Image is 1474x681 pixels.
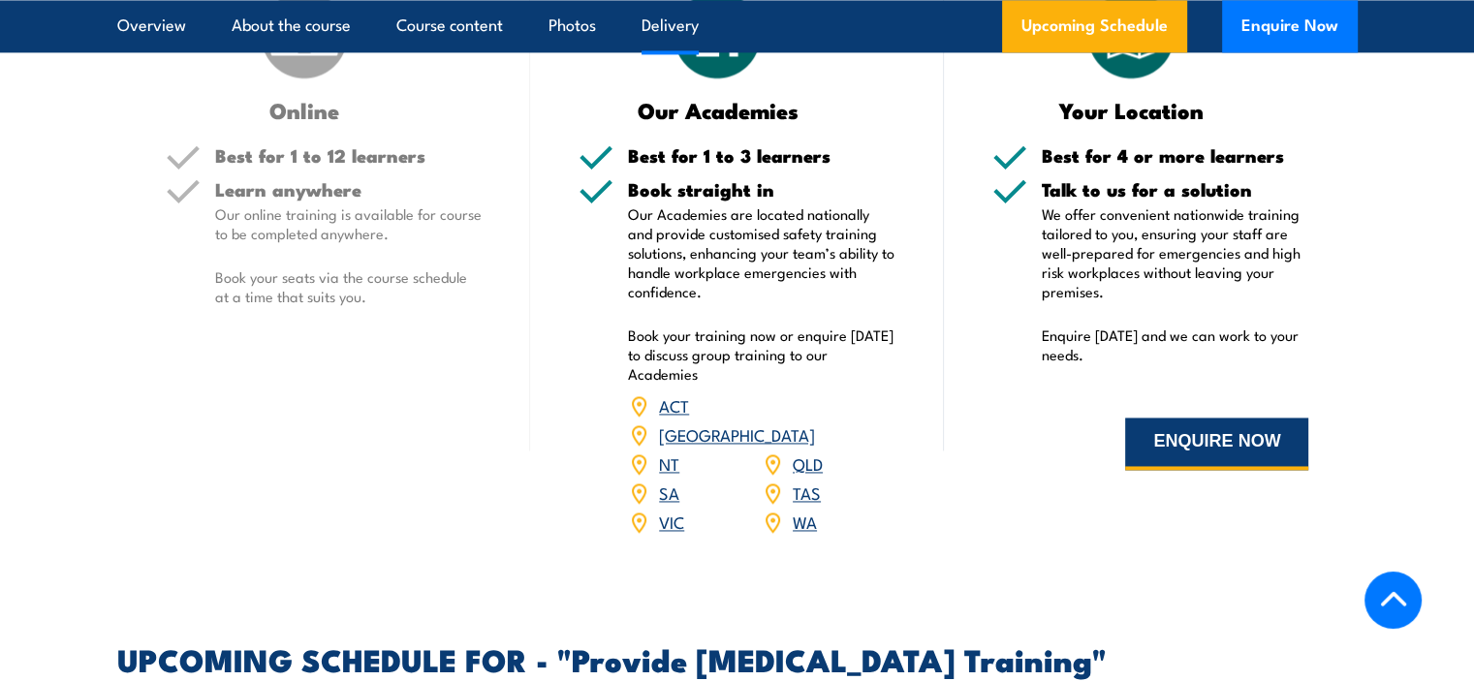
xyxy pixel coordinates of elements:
[215,180,483,199] h5: Learn anywhere
[793,480,821,504] a: TAS
[628,180,895,199] h5: Book straight in
[793,510,817,533] a: WA
[1125,418,1308,470] button: ENQUIRE NOW
[215,146,483,165] h5: Best for 1 to 12 learners
[1042,146,1309,165] h5: Best for 4 or more learners
[1042,325,1309,364] p: Enquire [DATE] and we can work to your needs.
[117,645,1358,672] h2: UPCOMING SCHEDULE FOR - "Provide [MEDICAL_DATA] Training"
[659,510,684,533] a: VIC
[1042,180,1309,199] h5: Talk to us for a solution
[793,451,823,475] a: QLD
[628,325,895,384] p: Book your training now or enquire [DATE] to discuss group training to our Academies
[659,422,815,446] a: [GEOGRAPHIC_DATA]
[992,99,1270,121] h3: Your Location
[166,99,444,121] h3: Online
[659,451,679,475] a: NT
[215,267,483,306] p: Book your seats via the course schedule at a time that suits you.
[659,393,689,417] a: ACT
[659,480,679,504] a: SA
[1042,204,1309,301] p: We offer convenient nationwide training tailored to you, ensuring your staff are well-prepared fo...
[628,146,895,165] h5: Best for 1 to 3 learners
[215,204,483,243] p: Our online training is available for course to be completed anywhere.
[628,204,895,301] p: Our Academies are located nationally and provide customised safety training solutions, enhancing ...
[579,99,857,121] h3: Our Academies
